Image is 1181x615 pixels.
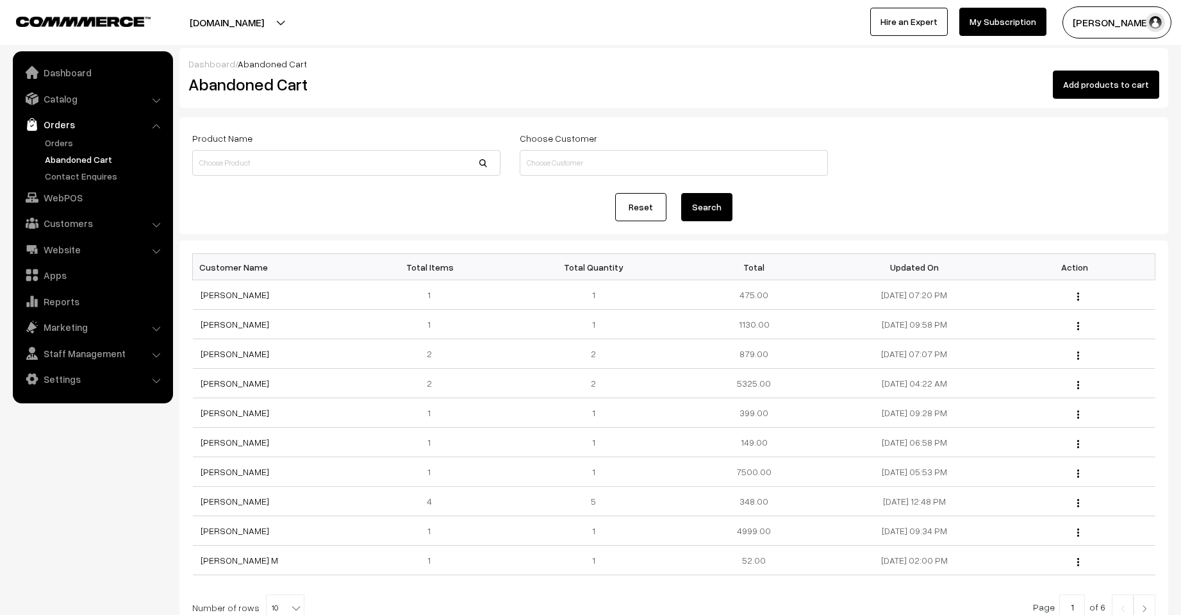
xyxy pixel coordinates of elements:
td: 1 [513,428,673,457]
td: [DATE] 06:58 PM [834,428,995,457]
a: Website [16,238,169,261]
td: [DATE] 09:58 PM [834,310,995,339]
span: of 6 [1089,602,1105,612]
a: Hire an Expert [870,8,948,36]
td: [DATE] 07:20 PM [834,280,995,310]
img: Right [1139,605,1150,612]
a: Dashboard [188,58,235,69]
td: 1 [513,310,673,339]
td: 1130.00 [673,310,834,339]
td: 1 [353,457,513,487]
td: 879.00 [673,339,834,369]
h2: Abandoned Cart [188,74,499,94]
th: Total [673,254,834,280]
img: Menu [1077,469,1079,478]
th: Customer Name [193,254,353,280]
input: Choose Product [192,150,500,176]
td: 1 [513,280,673,310]
img: Menu [1077,499,1079,507]
td: 348.00 [673,487,834,516]
a: [PERSON_NAME] [201,525,269,536]
td: 1 [353,516,513,546]
a: Marketing [16,316,169,339]
a: Apps [16,264,169,287]
td: [DATE] 02:00 PM [834,546,995,575]
a: [PERSON_NAME] [201,437,269,448]
img: Menu [1077,528,1079,537]
td: [DATE] 12:48 PM [834,487,995,516]
a: [PERSON_NAME] [201,496,269,507]
a: Settings [16,367,169,391]
td: 1 [513,398,673,428]
input: Choose Customer [520,150,828,176]
a: Orders [42,136,169,149]
th: Action [995,254,1155,280]
td: 5 [513,487,673,516]
img: Menu [1077,322,1079,330]
label: Choose Customer [520,131,597,145]
a: Reports [16,290,169,313]
a: [PERSON_NAME] [201,289,269,300]
td: 2 [353,369,513,398]
td: 2 [353,339,513,369]
td: 399.00 [673,398,834,428]
img: Menu [1077,558,1079,566]
a: Dashboard [16,61,169,84]
a: WebPOS [16,186,169,209]
td: 5325.00 [673,369,834,398]
a: Customers [16,212,169,235]
a: Reset [615,193,666,221]
a: [PERSON_NAME] M [201,555,278,566]
td: [DATE] 09:28 PM [834,398,995,428]
td: 475.00 [673,280,834,310]
img: user [1146,13,1165,32]
a: Orders [16,113,169,136]
td: 52.00 [673,546,834,575]
a: [PERSON_NAME] [201,319,269,330]
th: Total Items [353,254,513,280]
td: 4999.00 [673,516,834,546]
td: 2 [513,369,673,398]
td: 1 [353,398,513,428]
img: Menu [1077,410,1079,419]
label: Product Name [192,131,252,145]
td: 149.00 [673,428,834,457]
span: Page [1033,602,1055,612]
img: Menu [1077,440,1079,448]
img: COMMMERCE [16,17,151,26]
td: [DATE] 05:53 PM [834,457,995,487]
img: Menu [1077,351,1079,360]
td: 7500.00 [673,457,834,487]
a: COMMMERCE [16,13,128,28]
img: Menu [1077,381,1079,389]
a: Abandoned Cart [42,153,169,166]
a: Catalog [16,87,169,110]
th: Total Quantity [513,254,673,280]
td: [DATE] 04:22 AM [834,369,995,398]
a: My Subscription [959,8,1046,36]
td: [DATE] 07:07 PM [834,339,995,369]
td: 1 [513,457,673,487]
td: 1 [353,546,513,575]
button: Add products to cart [1053,71,1159,99]
td: 1 [353,280,513,310]
td: 1 [513,516,673,546]
div: / [188,57,1159,71]
button: [DOMAIN_NAME] [145,6,309,38]
td: 1 [353,428,513,457]
button: [PERSON_NAME] [1062,6,1171,38]
a: Staff Management [16,342,169,365]
button: Search [681,193,732,221]
a: Contact Enquires [42,169,169,183]
td: 2 [513,339,673,369]
img: Left [1117,605,1128,612]
td: 4 [353,487,513,516]
th: Updated On [834,254,995,280]
a: [PERSON_NAME] [201,348,269,359]
span: Number of rows [192,601,260,614]
a: [PERSON_NAME] [201,466,269,477]
img: Menu [1077,292,1079,301]
td: 1 [513,546,673,575]
a: [PERSON_NAME] [201,407,269,418]
span: Abandoned Cart [238,58,307,69]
